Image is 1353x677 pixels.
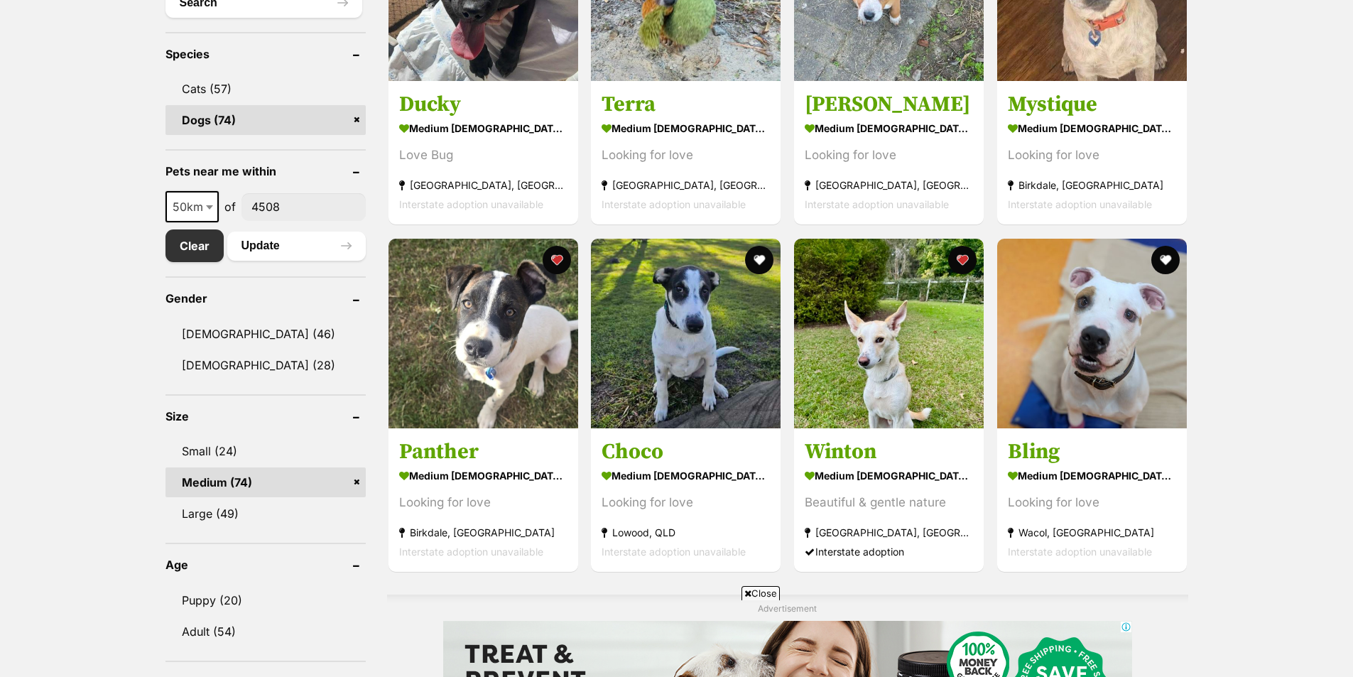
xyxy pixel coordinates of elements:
[1008,523,1176,542] strong: Wacol, [GEOGRAPHIC_DATA]
[591,428,781,572] a: Choco medium [DEMOGRAPHIC_DATA] Dog Looking for love Lowood, QLD Interstate adoption unavailable
[165,585,366,615] a: Puppy (20)
[1008,146,1176,166] div: Looking for love
[399,438,567,465] h3: Panther
[602,92,770,119] h3: Terra
[602,176,770,195] strong: [GEOGRAPHIC_DATA], [GEOGRAPHIC_DATA]
[399,176,567,195] strong: [GEOGRAPHIC_DATA], [GEOGRAPHIC_DATA]
[805,438,973,465] h3: Winton
[165,467,366,497] a: Medium (74)
[165,499,366,529] a: Large (49)
[745,246,773,274] button: favourite
[805,176,973,195] strong: [GEOGRAPHIC_DATA], [GEOGRAPHIC_DATA]
[418,606,935,670] iframe: Advertisement
[1151,246,1180,274] button: favourite
[399,199,543,211] span: Interstate adoption unavailable
[542,246,570,274] button: favourite
[602,465,770,486] strong: medium [DEMOGRAPHIC_DATA] Dog
[805,146,973,166] div: Looking for love
[167,197,217,217] span: 50km
[1008,465,1176,486] strong: medium [DEMOGRAPHIC_DATA] Dog
[1008,176,1176,195] strong: Birkdale, [GEOGRAPHIC_DATA]
[602,493,770,512] div: Looking for love
[399,546,543,558] span: Interstate adoption unavailable
[794,81,984,225] a: [PERSON_NAME] medium [DEMOGRAPHIC_DATA] Dog Looking for love [GEOGRAPHIC_DATA], [GEOGRAPHIC_DATA]...
[1008,92,1176,119] h3: Mystique
[805,199,949,211] span: Interstate adoption unavailable
[399,119,567,139] strong: medium [DEMOGRAPHIC_DATA] Dog
[388,81,578,225] a: Ducky medium [DEMOGRAPHIC_DATA] Dog Love Bug [GEOGRAPHIC_DATA], [GEOGRAPHIC_DATA] Interstate adop...
[602,199,746,211] span: Interstate adoption unavailable
[1008,199,1152,211] span: Interstate adoption unavailable
[805,493,973,512] div: Beautiful & gentle nature
[399,465,567,486] strong: medium [DEMOGRAPHIC_DATA] Dog
[165,74,366,104] a: Cats (57)
[602,146,770,166] div: Looking for love
[165,350,366,380] a: [DEMOGRAPHIC_DATA] (28)
[602,546,746,558] span: Interstate adoption unavailable
[1008,546,1152,558] span: Interstate adoption unavailable
[997,428,1187,572] a: Bling medium [DEMOGRAPHIC_DATA] Dog Looking for love Wacol, [GEOGRAPHIC_DATA] Interstate adoption...
[241,193,366,220] input: postcode
[1008,438,1176,465] h3: Bling
[399,146,567,166] div: Love Bug
[165,410,366,423] header: Size
[805,465,973,486] strong: medium [DEMOGRAPHIC_DATA] Dog
[794,239,984,428] img: Winton - Border Collie x Australian Kelpie Dog
[805,542,973,561] div: Interstate adoption
[1008,493,1176,512] div: Looking for love
[399,92,567,119] h3: Ducky
[602,119,770,139] strong: medium [DEMOGRAPHIC_DATA] Dog
[224,198,236,215] span: of
[388,428,578,572] a: Panther medium [DEMOGRAPHIC_DATA] Dog Looking for love Birkdale, [GEOGRAPHIC_DATA] Interstate ado...
[165,558,366,571] header: Age
[165,319,366,349] a: [DEMOGRAPHIC_DATA] (46)
[399,493,567,512] div: Looking for love
[805,119,973,139] strong: medium [DEMOGRAPHIC_DATA] Dog
[591,81,781,225] a: Terra medium [DEMOGRAPHIC_DATA] Dog Looking for love [GEOGRAPHIC_DATA], [GEOGRAPHIC_DATA] Interst...
[165,229,224,262] a: Clear
[165,165,366,178] header: Pets near me within
[165,191,219,222] span: 50km
[591,239,781,428] img: Choco - Border Collie Dog
[805,523,973,542] strong: [GEOGRAPHIC_DATA], [GEOGRAPHIC_DATA]
[165,105,366,135] a: Dogs (74)
[399,523,567,542] strong: Birkdale, [GEOGRAPHIC_DATA]
[997,239,1187,428] img: Bling - American Staffordshire Bull Terrier Dog
[165,48,366,60] header: Species
[997,81,1187,225] a: Mystique medium [DEMOGRAPHIC_DATA] Dog Looking for love Birkdale, [GEOGRAPHIC_DATA] Interstate ad...
[1008,119,1176,139] strong: medium [DEMOGRAPHIC_DATA] Dog
[794,428,984,572] a: Winton medium [DEMOGRAPHIC_DATA] Dog Beautiful & gentle nature [GEOGRAPHIC_DATA], [GEOGRAPHIC_DAT...
[805,92,973,119] h3: [PERSON_NAME]
[165,292,366,305] header: Gender
[602,438,770,465] h3: Choco
[227,232,366,260] button: Update
[165,436,366,466] a: Small (24)
[948,246,977,274] button: favourite
[388,239,578,428] img: Panther - Staffordshire Bull Terrier x Australian Cattle Dog
[165,617,366,646] a: Adult (54)
[741,586,780,600] span: Close
[602,523,770,542] strong: Lowood, QLD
